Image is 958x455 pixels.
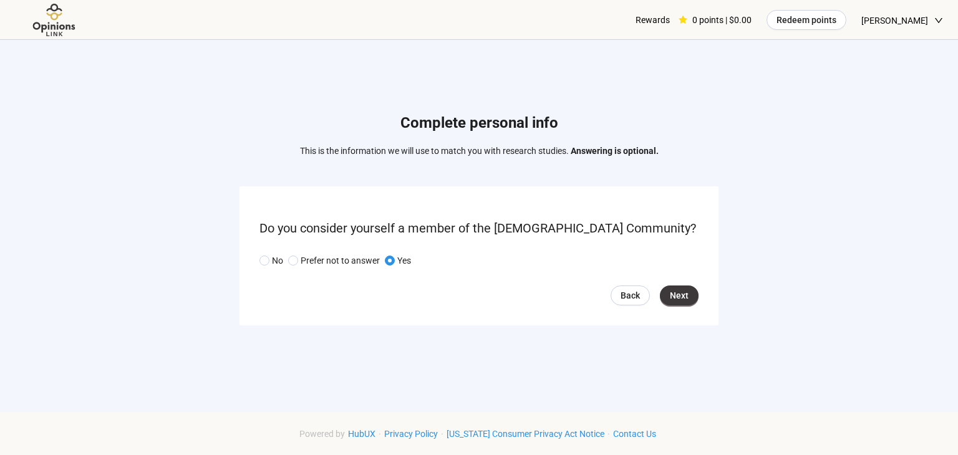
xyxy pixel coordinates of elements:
[381,429,441,439] a: Privacy Policy
[861,1,928,41] span: [PERSON_NAME]
[621,289,640,302] span: Back
[660,285,699,305] button: Next
[299,429,345,439] span: Powered by
[777,13,836,27] span: Redeem points
[272,254,283,267] p: No
[301,254,380,267] p: Prefer not to answer
[443,429,607,439] a: [US_STATE] Consumer Privacy Act Notice
[611,285,650,305] a: Back
[345,429,379,439] a: HubUX
[610,429,659,439] a: Contact Us
[934,16,943,25] span: down
[299,427,659,441] div: · · ·
[679,16,687,24] span: star
[767,10,846,30] button: Redeem points
[670,289,689,302] span: Next
[571,146,659,156] strong: Answering is optional.
[300,144,659,158] p: This is the information we will use to match you with research studies.
[397,254,411,267] p: Yes
[300,112,659,135] h1: Complete personal info
[259,219,699,238] p: Do you consider yourself a member of the [DEMOGRAPHIC_DATA] Community?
